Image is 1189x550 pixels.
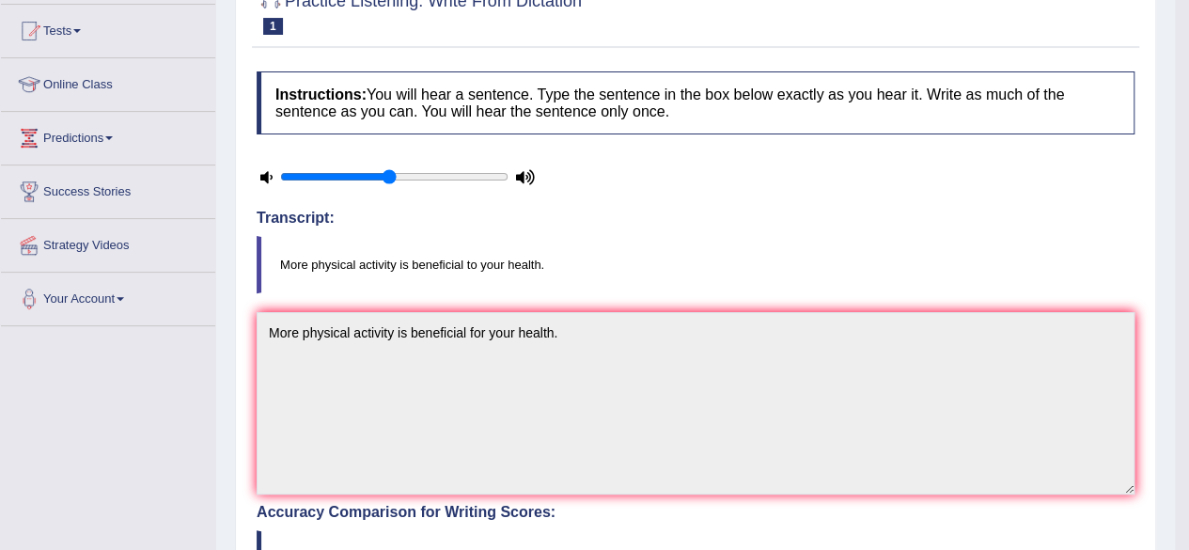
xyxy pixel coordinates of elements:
h4: You will hear a sentence. Type the sentence in the box below exactly as you hear it. Write as muc... [257,71,1134,134]
a: Success Stories [1,165,215,212]
span: 1 [263,18,283,35]
h4: Transcript: [257,210,1134,227]
a: Predictions [1,112,215,159]
h4: Accuracy Comparison for Writing Scores: [257,504,1134,521]
a: Online Class [1,58,215,105]
blockquote: More physical activity is beneficial to your health. [257,236,1134,293]
b: Instructions: [275,86,367,102]
a: Tests [1,5,215,52]
a: Strategy Videos [1,219,215,266]
a: Your Account [1,273,215,320]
